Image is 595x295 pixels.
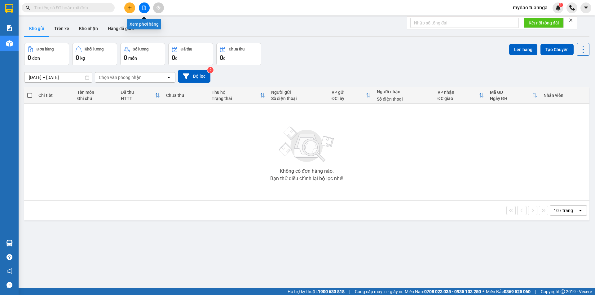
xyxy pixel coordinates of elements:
[434,87,487,104] th: Toggle SortBy
[220,54,223,61] span: 0
[560,3,562,7] span: 1
[578,208,583,213] svg: open
[103,21,139,36] button: Hàng đã giao
[349,288,350,295] span: |
[410,18,519,28] input: Nhập số tổng đài
[524,18,564,28] button: Kết nối tổng đài
[580,2,591,13] button: caret-down
[271,90,325,95] div: Người gửi
[49,21,74,36] button: Trên xe
[121,96,155,101] div: HTTT
[181,47,192,51] div: Đã thu
[276,123,338,166] img: svg+xml;base64,PHN2ZyBjbGFzcz0ibGlzdC1wbHVnX19zdmciIHhtbG5zPSJodHRwOi8vd3d3LnczLm9yZy8yMDAwL3N2Zy...
[85,47,104,51] div: Khối lượng
[490,96,532,101] div: Ngày ĐH
[7,268,12,274] span: notification
[559,3,563,7] sup: 1
[490,90,532,95] div: Mã GD
[209,87,268,104] th: Toggle SortBy
[555,5,561,11] img: icon-new-feature
[332,96,366,101] div: ĐC lấy
[6,25,13,31] img: solution-icon
[207,67,214,73] sup: 2
[156,6,161,10] span: aim
[271,96,325,101] div: Số điện thoại
[486,288,531,295] span: Miền Bắc
[270,176,343,181] div: Bạn thử điều chỉnh lại bộ lọc nhé!
[569,18,573,22] span: close
[178,70,210,83] button: Bộ lọc
[38,93,71,98] div: Chi tiết
[216,43,261,65] button: Chưa thu0đ
[77,90,115,95] div: Tên món
[288,288,345,295] span: Hỗ trợ kỹ thuật:
[355,288,403,295] span: Cung cấp máy in - giấy in:
[212,96,260,101] div: Trạng thái
[377,97,431,102] div: Số điện thoại
[166,75,171,80] svg: open
[24,72,92,82] input: Select a date range.
[328,87,374,104] th: Toggle SortBy
[318,289,345,294] strong: 1900 633 818
[120,43,165,65] button: Số lượng0món
[153,2,164,13] button: aim
[77,96,115,101] div: Ghi chú
[229,47,245,51] div: Chưa thu
[377,89,431,94] div: Người nhận
[508,4,553,11] span: mydao.tuannga
[34,4,107,11] input: Tìm tên, số ĐT hoặc mã đơn
[172,54,175,61] span: 0
[6,240,13,246] img: warehouse-icon
[24,43,69,65] button: Đơn hàng0đơn
[99,74,142,80] div: Chọn văn phòng nhận
[124,54,127,61] span: 0
[74,21,103,36] button: Kho nhận
[26,6,30,10] span: search
[544,93,586,98] div: Nhân viên
[223,56,226,61] span: đ
[80,56,85,61] span: kg
[332,90,366,95] div: VP gửi
[405,288,481,295] span: Miền Nam
[76,54,79,61] span: 0
[124,2,135,13] button: plus
[5,4,13,13] img: logo-vxr
[487,87,540,104] th: Toggle SortBy
[128,6,132,10] span: plus
[128,56,137,61] span: món
[212,90,260,95] div: Thu hộ
[438,90,479,95] div: VP nhận
[509,44,537,55] button: Lên hàng
[504,289,531,294] strong: 0369 525 060
[166,93,205,98] div: Chưa thu
[7,254,12,260] span: question-circle
[7,282,12,288] span: message
[529,20,559,26] span: Kết nối tổng đài
[535,288,536,295] span: |
[32,56,40,61] span: đơn
[72,43,117,65] button: Khối lượng0kg
[438,96,479,101] div: ĐC giao
[118,87,163,104] th: Toggle SortBy
[540,44,574,55] button: Tạo Chuyến
[561,289,565,294] span: copyright
[37,47,54,51] div: Đơn hàng
[121,90,155,95] div: Đã thu
[127,19,161,29] div: Xem phơi hàng
[139,2,150,13] button: file-add
[175,56,178,61] span: đ
[6,40,13,47] img: warehouse-icon
[554,207,573,214] div: 10 / trang
[28,54,31,61] span: 0
[133,47,148,51] div: Số lượng
[424,289,481,294] strong: 0708 023 035 - 0935 103 250
[142,6,146,10] span: file-add
[583,5,589,11] span: caret-down
[168,43,213,65] button: Đã thu0đ
[569,5,575,11] img: phone-icon
[280,169,334,174] div: Không có đơn hàng nào.
[24,21,49,36] button: Kho gửi
[483,290,484,293] span: ⚪️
